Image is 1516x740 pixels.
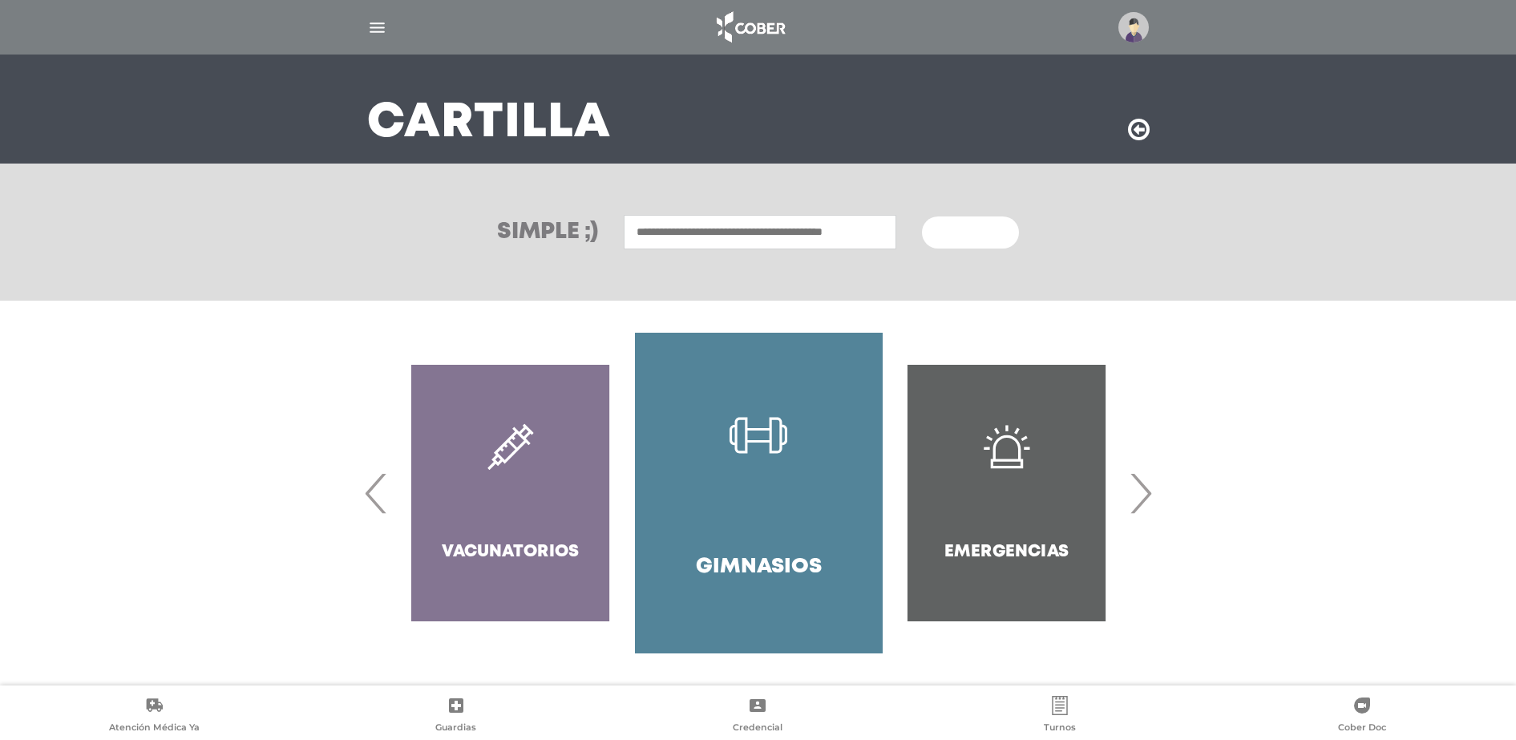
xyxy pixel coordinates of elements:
[922,216,1018,249] button: Buscar
[607,696,909,737] a: Credencial
[497,221,598,244] h3: Simple ;)
[109,722,200,736] span: Atención Médica Ya
[941,228,988,239] span: Buscar
[367,18,387,38] img: Cober_menu-lines-white.svg
[733,722,782,736] span: Credencial
[708,8,792,47] img: logo_cober_home-white.png
[367,103,611,144] h3: Cartilla
[305,696,608,737] a: Guardias
[635,333,883,653] a: Gimnasios
[1211,696,1513,737] a: Cober Doc
[1044,722,1076,736] span: Turnos
[909,696,1211,737] a: Turnos
[361,450,392,536] span: Previous
[435,722,476,736] span: Guardias
[1118,12,1149,42] img: profile-placeholder.svg
[696,555,822,580] h4: Gimnasios
[1125,450,1156,536] span: Next
[1338,722,1386,736] span: Cober Doc
[3,696,305,737] a: Atención Médica Ya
